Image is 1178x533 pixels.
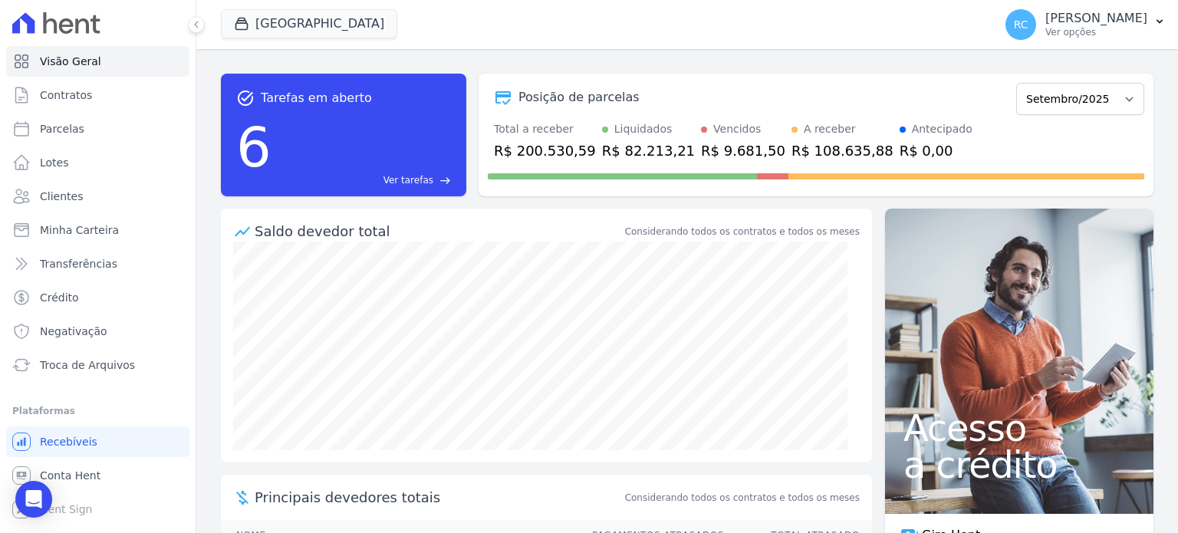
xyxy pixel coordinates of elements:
span: Clientes [40,189,83,204]
div: R$ 9.681,50 [701,140,785,161]
div: Plataformas [12,402,183,420]
a: Transferências [6,248,189,279]
div: R$ 108.635,88 [791,140,893,161]
span: Troca de Arquivos [40,357,135,373]
a: Recebíveis [6,426,189,457]
span: Transferências [40,256,117,271]
span: Considerando todos os contratos e todos os meses [625,491,860,505]
span: Acesso [903,410,1135,446]
span: Lotes [40,155,69,170]
span: Crédito [40,290,79,305]
span: Parcelas [40,121,84,137]
a: Troca de Arquivos [6,350,189,380]
p: Ver opções [1045,26,1147,38]
span: Tarefas em aberto [261,89,372,107]
button: RC [PERSON_NAME] Ver opções [993,3,1178,46]
div: Considerando todos os contratos e todos os meses [625,225,860,239]
a: Ver tarefas east [278,173,451,187]
div: 6 [236,107,271,187]
a: Negativação [6,316,189,347]
span: Negativação [40,324,107,339]
div: Vencidos [713,121,761,137]
a: Visão Geral [6,46,189,77]
span: east [439,175,451,186]
span: Principais devedores totais [255,487,622,508]
span: Contratos [40,87,92,103]
span: Ver tarefas [383,173,433,187]
span: a crédito [903,446,1135,483]
div: Saldo devedor total [255,221,622,242]
a: Conta Hent [6,460,189,491]
div: Liquidados [614,121,673,137]
div: Open Intercom Messenger [15,481,52,518]
a: Parcelas [6,114,189,144]
div: R$ 0,00 [900,140,972,161]
span: task_alt [236,89,255,107]
a: Clientes [6,181,189,212]
div: R$ 82.213,21 [602,140,695,161]
button: [GEOGRAPHIC_DATA] [221,9,397,38]
p: [PERSON_NAME] [1045,11,1147,26]
a: Contratos [6,80,189,110]
a: Lotes [6,147,189,178]
div: R$ 200.530,59 [494,140,596,161]
div: A receber [804,121,856,137]
div: Total a receber [494,121,596,137]
div: Posição de parcelas [518,88,640,107]
a: Minha Carteira [6,215,189,245]
span: RC [1014,19,1028,30]
a: Crédito [6,282,189,313]
span: Minha Carteira [40,222,119,238]
div: Antecipado [912,121,972,137]
span: Visão Geral [40,54,101,69]
span: Recebíveis [40,434,97,449]
span: Conta Hent [40,468,100,483]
